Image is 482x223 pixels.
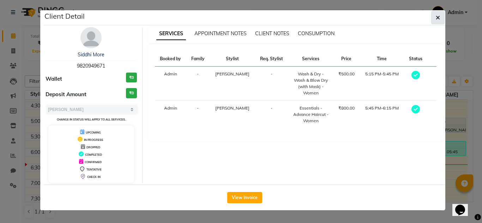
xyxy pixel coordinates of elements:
[126,88,137,98] h3: ₹0
[255,101,288,129] td: -
[333,51,360,67] th: Price
[80,27,102,48] img: avatar
[215,71,249,76] span: [PERSON_NAME]
[186,101,210,129] td: -
[86,145,100,149] span: DROPPED
[186,51,210,67] th: Family
[404,51,428,67] th: Status
[78,51,104,58] a: Siddhi More
[255,30,289,37] span: CLIENT NOTES
[298,30,335,37] span: CONSUMPTION
[288,51,333,67] th: Services
[126,73,137,83] h3: ₹0
[57,118,126,121] small: Change in status will apply to all services.
[194,30,247,37] span: APPOINTMENT NOTES
[84,138,103,142] span: IN PROGRESS
[360,51,404,67] th: Time
[338,105,355,111] div: ₹800.00
[338,71,355,77] div: ₹500.00
[255,51,288,67] th: Req. Stylist
[44,11,85,21] h5: Client Detail
[293,105,329,124] div: Essentials - Advance Haircut - Women
[85,153,102,156] span: COMPLETED
[227,192,262,203] button: View Invoice
[77,63,105,69] span: 9820949671
[156,27,186,40] span: SERVICES
[46,75,62,83] span: Wallet
[210,51,255,67] th: Stylist
[155,51,186,67] th: Booked by
[293,71,329,96] div: Wash & Dry - Wash & Blow Dry (with Mask) - Women
[255,67,288,101] td: -
[85,160,102,164] span: CONFIRMED
[360,101,404,129] td: 5:45 PM-6:15 PM
[86,131,101,134] span: UPCOMING
[452,195,475,216] iframe: chat widget
[360,67,404,101] td: 5:15 PM-5:45 PM
[155,101,186,129] td: Admin
[86,168,102,171] span: TENTATIVE
[215,105,249,111] span: [PERSON_NAME]
[155,67,186,101] td: Admin
[46,91,86,99] span: Deposit Amount
[186,67,210,101] td: -
[87,175,101,179] span: CHECK-IN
